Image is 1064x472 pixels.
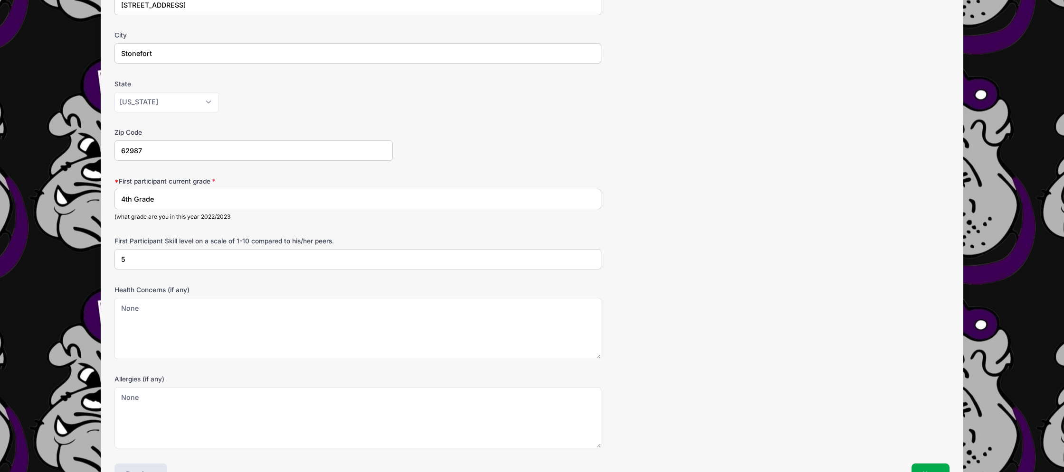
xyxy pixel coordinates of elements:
[114,140,393,161] input: xxxxx
[114,374,393,384] label: Allergies (if any)
[114,285,393,295] label: Health Concerns (if any)
[114,298,602,359] textarea: None
[114,176,393,186] label: First participant current grade
[114,236,393,246] label: First Participant Skill level on a scale of 1-10 compared to his/her peers.
[114,213,602,221] div: (what grade are you in this year 2022/2023
[114,387,602,448] textarea: None
[114,79,393,89] label: State
[114,128,393,137] label: Zip Code
[114,30,393,40] label: City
